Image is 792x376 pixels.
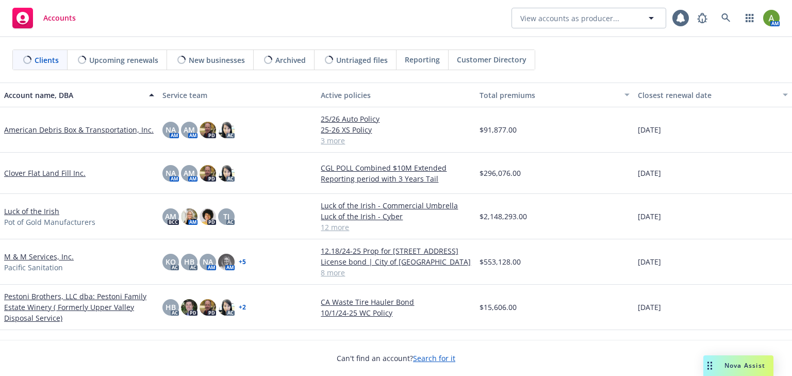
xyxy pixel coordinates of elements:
[239,304,246,310] a: + 2
[4,124,154,135] a: American Debris Box & Transportation, Inc.
[321,297,471,307] a: CA Waste Tire Hauler Bond
[638,124,661,135] span: [DATE]
[4,262,63,273] span: Pacific Sanitation
[321,124,471,135] a: 25-26 XS Policy
[200,165,216,182] img: photo
[321,222,471,233] a: 12 more
[4,168,86,178] a: Clover Flat Land Fill Inc.
[724,361,765,370] span: Nova Assist
[763,10,780,26] img: photo
[4,90,143,101] div: Account name, DBA
[321,200,471,211] a: Luck of the Irish - Commercial Umbrella
[200,122,216,138] img: photo
[638,302,661,313] span: [DATE]
[4,217,95,227] span: Pot of Gold Manufacturers
[692,8,713,28] a: Report a Bug
[480,211,527,222] span: $2,148,293.00
[638,256,661,267] span: [DATE]
[184,124,195,135] span: AM
[218,122,235,138] img: photo
[218,165,235,182] img: photo
[203,256,213,267] span: NA
[166,302,176,313] span: HB
[321,135,471,146] a: 3 more
[239,259,246,265] a: + 5
[739,8,760,28] a: Switch app
[321,267,471,278] a: 8 more
[200,299,216,316] img: photo
[321,211,471,222] a: Luck of the Irish - Cyber
[520,13,619,24] span: View accounts as producer...
[405,54,440,65] span: Reporting
[638,211,661,222] span: [DATE]
[413,353,455,363] a: Search for it
[8,4,80,32] a: Accounts
[218,254,235,270] img: photo
[638,168,661,178] span: [DATE]
[4,251,74,262] a: M & M Services, Inc.
[166,256,176,267] span: KO
[336,55,388,66] span: Untriaged files
[321,90,471,101] div: Active policies
[321,246,471,256] a: 12.18/24-25 Prop for [STREET_ADDRESS]
[337,353,455,364] span: Can't find an account?
[703,355,773,376] button: Nova Assist
[634,83,792,107] button: Closest renewal date
[184,256,194,267] span: HB
[321,256,471,267] a: License bond | City of [GEOGRAPHIC_DATA]
[4,291,154,323] a: Pestoni Brothers, LLC dba: Pestoni Family Estate Winery ( Formerly Upper Valley Disposal Service)
[703,355,716,376] div: Drag to move
[321,113,471,124] a: 25/26 Auto Policy
[317,83,475,107] button: Active policies
[480,90,618,101] div: Total premiums
[275,55,306,66] span: Archived
[223,211,229,222] span: TJ
[162,90,312,101] div: Service team
[475,83,634,107] button: Total premiums
[511,8,666,28] button: View accounts as producer...
[480,256,521,267] span: $553,128.00
[638,90,777,101] div: Closest renewal date
[218,299,235,316] img: photo
[35,55,59,66] span: Clients
[321,162,471,184] a: CGL POLL Combined $10M Extended Reporting period with 3 Years Tail
[189,55,245,66] span: New businesses
[184,168,195,178] span: AM
[43,14,76,22] span: Accounts
[321,307,471,318] a: 10/1/24-25 WC Policy
[166,168,176,178] span: NA
[181,208,197,225] img: photo
[480,168,521,178] span: $296,076.00
[716,8,736,28] a: Search
[166,124,176,135] span: NA
[165,211,176,222] span: AM
[480,124,517,135] span: $91,877.00
[480,302,517,313] span: $15,606.00
[89,55,158,66] span: Upcoming renewals
[181,299,197,316] img: photo
[200,208,216,225] img: photo
[457,54,526,65] span: Customer Directory
[4,206,59,217] a: Luck of the Irish
[158,83,317,107] button: Service team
